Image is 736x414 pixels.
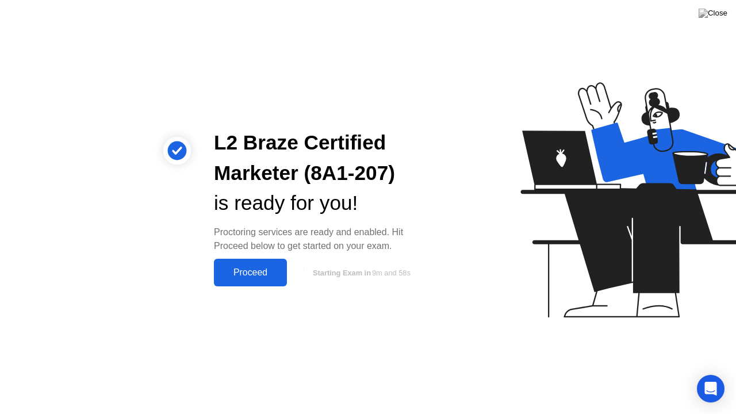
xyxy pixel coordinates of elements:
button: Proceed [214,259,287,286]
img: Close [699,9,727,18]
span: 9m and 58s [372,269,411,277]
button: Starting Exam in9m and 58s [293,262,428,283]
div: Proctoring services are ready and enabled. Hit Proceed below to get started on your exam. [214,225,428,253]
div: Open Intercom Messenger [697,375,724,402]
div: L2 Braze Certified Marketer (8A1-207) [214,128,428,189]
div: Proceed [217,267,283,278]
div: is ready for you! [214,188,428,218]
